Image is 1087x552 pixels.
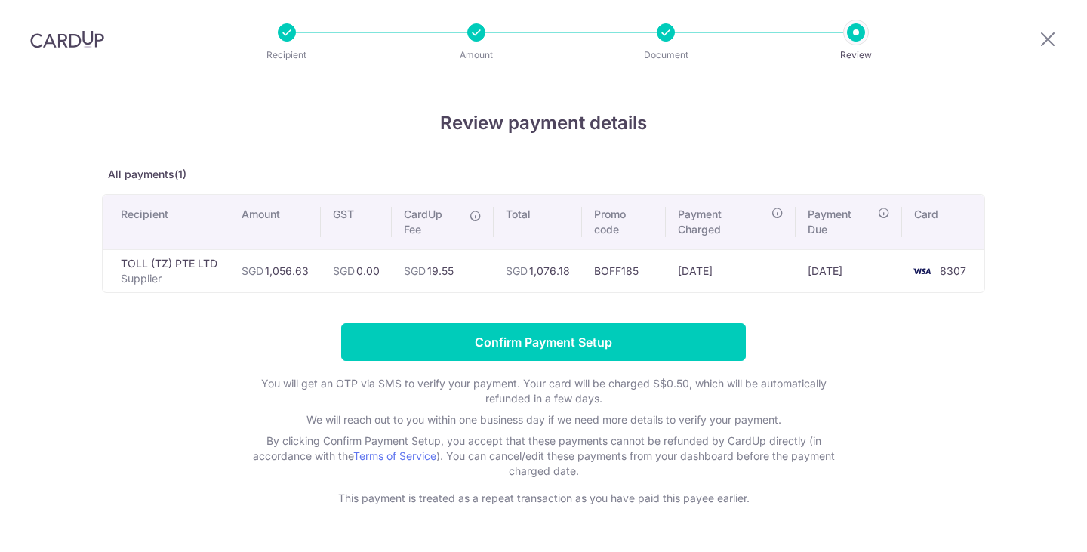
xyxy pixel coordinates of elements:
input: Confirm Payment Setup [341,323,746,361]
p: Review [800,48,912,63]
p: Document [610,48,722,63]
p: Recipient [231,48,343,63]
span: 8307 [940,264,966,277]
img: CardUp [30,30,104,48]
img: <span class="translation_missing" title="translation missing: en.account_steps.new_confirm_form.b... [907,262,937,280]
a: Terms of Service [353,449,436,462]
th: Promo code [582,195,666,249]
p: You will get an OTP via SMS to verify your payment. Your card will be charged S$0.50, which will ... [242,376,845,406]
td: 0.00 [321,249,392,292]
th: Amount [229,195,321,249]
p: Amount [420,48,532,63]
td: [DATE] [796,249,902,292]
p: By clicking Confirm Payment Setup, you accept that these payments cannot be refunded by CardUp di... [242,433,845,479]
span: CardUp Fee [404,207,462,237]
p: We will reach out to you within one business day if we need more details to verify your payment. [242,412,845,427]
th: Total [494,195,582,249]
td: TOLL (TZ) PTE LTD [103,249,229,292]
th: Card [902,195,984,249]
span: SGD [506,264,528,277]
th: GST [321,195,392,249]
td: 19.55 [392,249,494,292]
span: SGD [404,264,426,277]
span: SGD [242,264,263,277]
p: Supplier [121,271,217,286]
th: Recipient [103,195,229,249]
h4: Review payment details [102,109,985,137]
span: Payment Charged [678,207,767,237]
td: 1,056.63 [229,249,321,292]
p: All payments(1) [102,167,985,182]
p: This payment is treated as a repeat transaction as you have paid this payee earlier. [242,491,845,506]
td: 1,076.18 [494,249,582,292]
span: Payment Due [808,207,873,237]
td: [DATE] [666,249,796,292]
span: SGD [333,264,355,277]
td: BOFF185 [582,249,666,292]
